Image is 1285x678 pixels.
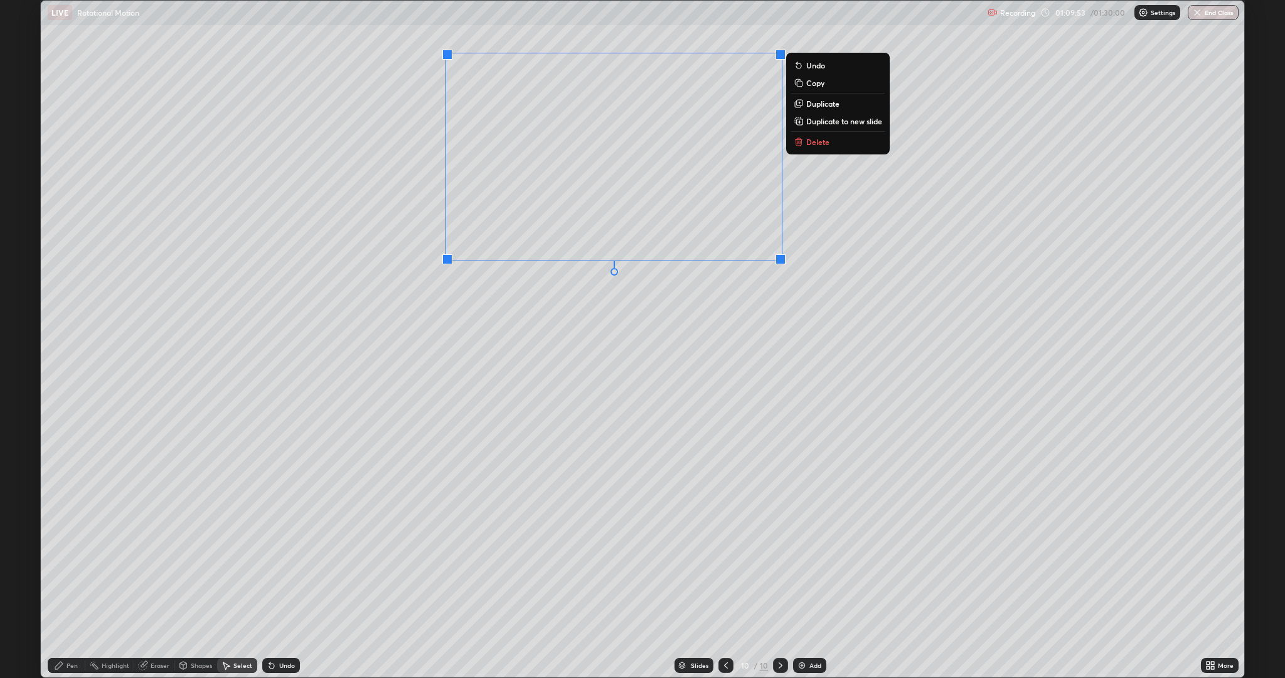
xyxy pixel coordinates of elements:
button: Duplicate [791,96,885,111]
div: Select [233,662,252,669]
div: More [1218,662,1234,669]
p: Duplicate to new slide [806,116,882,126]
button: Duplicate to new slide [791,114,885,129]
div: Shapes [191,662,212,669]
button: End Class [1188,5,1239,20]
img: add-slide-button [797,660,807,670]
div: Pen [67,662,78,669]
p: Settings [1151,9,1175,16]
img: class-settings-icons [1138,8,1148,18]
p: Rotational Motion [77,8,139,18]
p: Copy [806,78,824,88]
p: Undo [806,60,825,70]
div: / [754,662,757,669]
p: Delete [806,137,829,147]
div: Slides [691,662,708,669]
p: Duplicate [806,99,840,109]
div: Add [809,662,821,669]
p: LIVE [51,8,68,18]
div: Highlight [102,662,129,669]
div: 10 [760,660,768,671]
button: Delete [791,134,885,149]
button: Copy [791,75,885,90]
img: end-class-cross [1192,8,1202,18]
img: recording.375f2c34.svg [988,8,998,18]
button: Undo [791,58,885,73]
div: 10 [738,662,751,669]
div: Eraser [151,662,169,669]
div: Undo [279,662,295,669]
p: Recording [1000,8,1035,18]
